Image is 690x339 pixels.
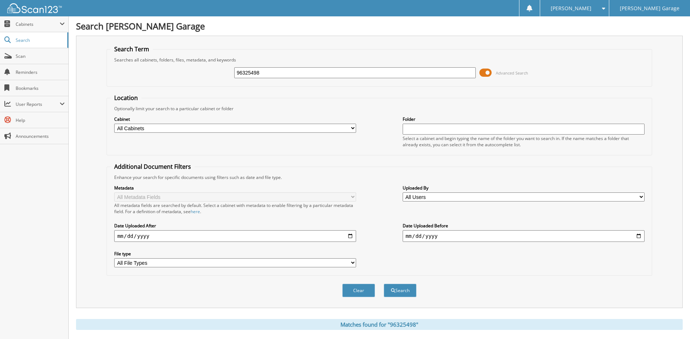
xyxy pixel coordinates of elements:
[111,174,648,180] div: Enhance your search for specific documents using filters such as date and file type.
[403,185,645,191] label: Uploaded By
[16,117,65,123] span: Help
[16,53,65,59] span: Scan
[403,135,645,148] div: Select a cabinet and begin typing the name of the folder you want to search in. If the name match...
[551,6,591,11] span: [PERSON_NAME]
[111,94,141,102] legend: Location
[111,45,153,53] legend: Search Term
[114,202,356,215] div: All metadata fields are searched by default. Select a cabinet with metadata to enable filtering b...
[76,319,683,330] div: Matches found for "96325498"
[16,85,65,91] span: Bookmarks
[114,223,356,229] label: Date Uploaded After
[114,185,356,191] label: Metadata
[16,69,65,75] span: Reminders
[403,230,645,242] input: end
[403,116,645,122] label: Folder
[384,284,416,297] button: Search
[403,223,645,229] label: Date Uploaded Before
[114,251,356,257] label: File type
[191,208,200,215] a: here
[7,3,62,13] img: scan123-logo-white.svg
[496,70,528,76] span: Advanced Search
[114,230,356,242] input: start
[16,101,60,107] span: User Reports
[342,284,375,297] button: Clear
[114,116,356,122] label: Cabinet
[111,163,195,171] legend: Additional Document Filters
[16,37,64,43] span: Search
[111,57,648,63] div: Searches all cabinets, folders, files, metadata, and keywords
[16,21,60,27] span: Cabinets
[111,105,648,112] div: Optionally limit your search to a particular cabinet or folder
[76,20,683,32] h1: Search [PERSON_NAME] Garage
[620,6,679,11] span: [PERSON_NAME] Garage
[16,133,65,139] span: Announcements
